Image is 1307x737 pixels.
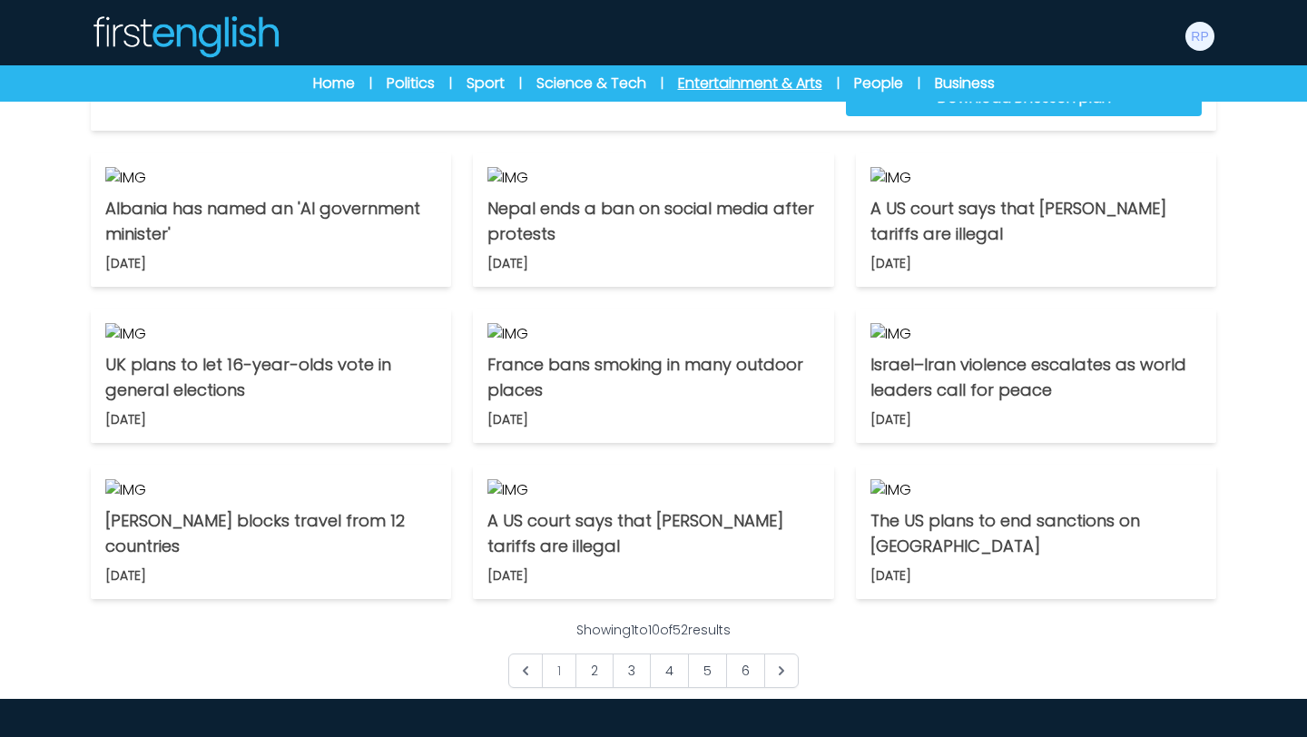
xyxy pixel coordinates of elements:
[870,352,1202,403] p: Israel–Iran violence escalates as world leaders call for peace
[473,465,833,599] a: IMG A US court says that [PERSON_NAME] tariffs are illegal [DATE]
[487,323,819,345] img: IMG
[91,152,451,287] a: IMG Albania has named an 'AI government minister' [DATE]
[467,73,505,94] a: Sport
[650,653,689,688] a: Go to page 4
[487,254,528,272] p: [DATE]
[369,74,372,93] span: |
[313,73,355,94] a: Home
[918,74,920,93] span: |
[487,566,528,585] p: [DATE]
[473,309,833,443] a: IMG France bans smoking in many outdoor places [DATE]
[673,621,688,639] span: 52
[105,410,146,428] p: [DATE]
[678,73,822,94] a: Entertainment & Arts
[519,74,522,93] span: |
[613,653,651,688] a: Go to page 3
[856,309,1216,443] a: IMG Israel–Iran violence escalates as world leaders call for peace [DATE]
[870,410,911,428] p: [DATE]
[105,508,437,559] p: [PERSON_NAME] blocks travel from 12 countries
[854,73,903,94] a: People
[91,465,451,599] a: IMG [PERSON_NAME] blocks travel from 12 countries [DATE]
[661,74,663,93] span: |
[870,508,1202,559] p: The US plans to end sanctions on [GEOGRAPHIC_DATA]
[105,352,437,403] p: UK plans to let 16-year-olds vote in general elections
[91,309,451,443] a: IMG UK plans to let 16-year-olds vote in general elections [DATE]
[935,73,995,94] a: Business
[487,508,819,559] p: A US court says that [PERSON_NAME] tariffs are illegal
[631,621,634,639] span: 1
[688,653,727,688] a: Go to page 5
[508,653,543,688] span: &laquo; Previous
[764,653,799,688] a: Next &raquo;
[870,254,911,272] p: [DATE]
[91,15,280,58] img: Logo
[487,479,819,501] img: IMG
[105,566,146,585] p: [DATE]
[870,566,911,585] p: [DATE]
[387,73,435,94] a: Politics
[487,196,819,247] p: Nepal ends a ban on social media after protests
[508,621,799,688] nav: Pagination Navigation
[105,254,146,272] p: [DATE]
[856,465,1216,599] a: IMG The US plans to end sanctions on [GEOGRAPHIC_DATA] [DATE]
[726,653,765,688] a: Go to page 6
[487,167,819,189] img: IMG
[473,152,833,287] a: IMG Nepal ends a ban on social media after protests [DATE]
[575,653,614,688] a: Go to page 2
[542,653,576,688] span: 1
[856,152,1216,287] a: IMG A US court says that [PERSON_NAME] tariffs are illegal [DATE]
[105,479,437,501] img: IMG
[105,323,437,345] img: IMG
[536,73,646,94] a: Science & Tech
[1185,22,1214,51] img: Rossella Pichichero
[487,410,528,428] p: [DATE]
[487,352,819,403] p: France bans smoking in many outdoor places
[105,196,437,247] p: Albania has named an 'AI government minister'
[105,167,437,189] img: IMG
[870,479,1202,501] img: IMG
[870,167,1202,189] img: IMG
[837,74,840,93] span: |
[648,621,660,639] span: 10
[870,323,1202,345] img: IMG
[449,74,452,93] span: |
[870,196,1202,247] p: A US court says that [PERSON_NAME] tariffs are illegal
[576,621,731,639] p: Showing to of results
